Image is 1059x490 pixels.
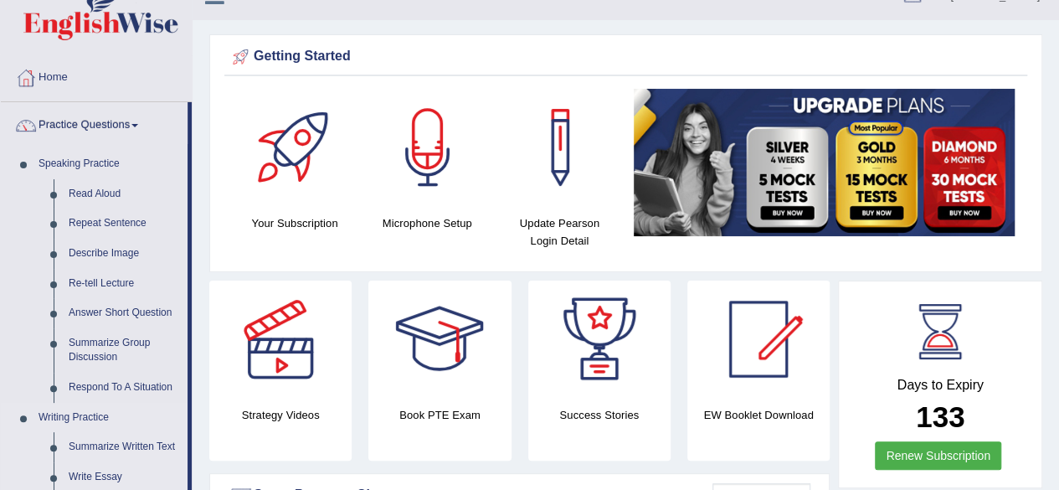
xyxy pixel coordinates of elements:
[237,214,352,232] h4: Your Subscription
[687,406,830,424] h4: EW Booklet Download
[857,378,1023,393] h4: Days to Expiry
[31,403,188,433] a: Writing Practice
[209,406,352,424] h4: Strategy Videos
[875,441,1001,470] a: Renew Subscription
[369,214,485,232] h4: Microphone Setup
[501,214,617,250] h4: Update Pearson Login Detail
[61,269,188,299] a: Re-tell Lecture
[528,406,671,424] h4: Success Stories
[61,298,188,328] a: Answer Short Question
[368,406,511,424] h4: Book PTE Exam
[916,400,964,433] b: 133
[61,179,188,209] a: Read Aloud
[1,102,188,144] a: Practice Questions
[634,89,1015,236] img: small5.jpg
[1,54,192,96] a: Home
[229,44,1023,70] div: Getting Started
[61,432,188,462] a: Summarize Written Text
[61,328,188,373] a: Summarize Group Discussion
[61,209,188,239] a: Repeat Sentence
[61,373,188,403] a: Respond To A Situation
[31,149,188,179] a: Speaking Practice
[61,239,188,269] a: Describe Image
